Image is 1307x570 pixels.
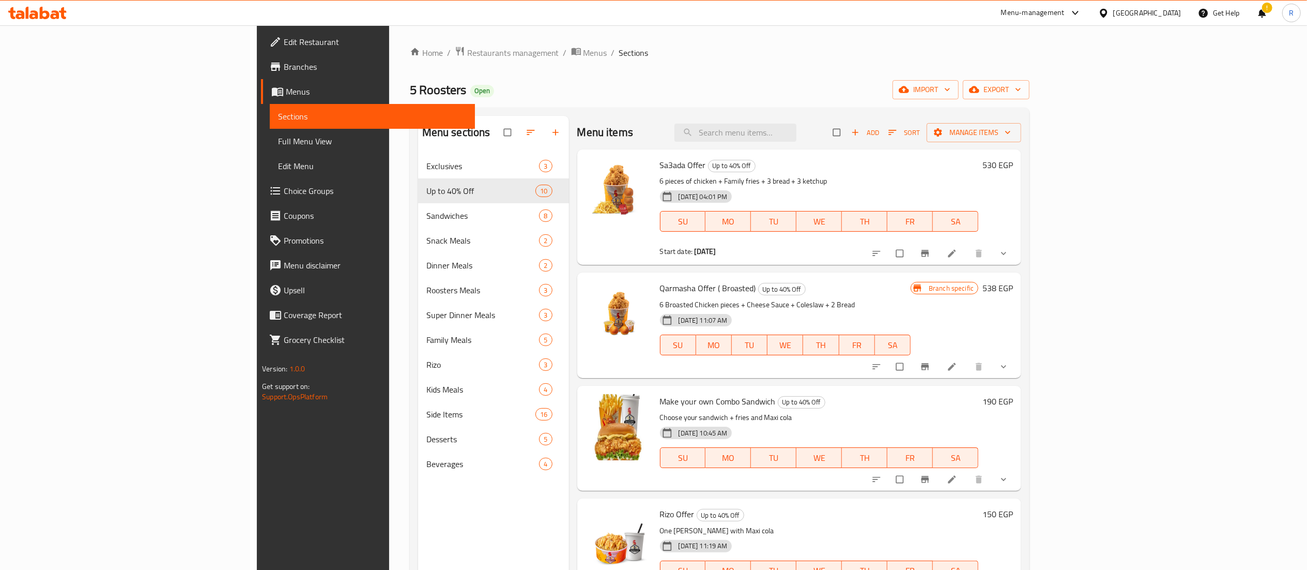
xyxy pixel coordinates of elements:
[470,85,494,97] div: Open
[539,458,552,470] div: items
[674,192,732,202] span: [DATE] 04:01 PM
[827,123,849,142] span: Select section
[758,283,806,295] div: Up to 40% Off
[914,355,939,378] button: Branch-specific-item
[535,408,552,421] div: items
[426,358,540,371] div: Rizo
[540,385,551,395] span: 4
[426,334,540,346] div: Family Meals
[839,335,875,355] button: FR
[418,377,569,402] div: Kids Meals4
[660,211,706,232] button: SU
[992,468,1017,491] button: show more
[455,46,559,59] a: Restaurants management
[284,61,467,73] span: Branches
[801,214,838,229] span: WE
[796,211,842,232] button: WE
[842,211,887,232] button: TH
[418,402,569,427] div: Side Items16
[270,154,475,178] a: Edit Menu
[887,211,933,232] button: FR
[660,245,693,258] span: Start date:
[284,234,467,247] span: Promotions
[882,125,927,141] span: Sort items
[418,427,569,452] div: Desserts5
[289,362,305,376] span: 1.0.0
[426,284,540,296] div: Roosters Meals
[705,211,751,232] button: MO
[586,394,652,460] img: Make your own Combo Sandwich
[418,278,569,303] div: Roosters Meals3
[577,125,634,140] h2: Menu items
[426,408,536,421] span: Side Items
[796,447,842,468] button: WE
[611,47,615,59] li: /
[426,259,540,272] div: Dinner Meals
[426,185,536,197] span: Up to 40% Off
[1289,7,1294,19] span: R
[901,83,950,96] span: import
[778,396,825,408] span: Up to 40% Off
[660,506,695,522] span: Rizo Offer
[418,352,569,377] div: Rizo3
[426,209,540,222] span: Sandwiches
[803,335,839,355] button: TH
[418,178,569,203] div: Up to 40% Off10
[967,242,992,265] button: delete
[998,474,1009,485] svg: Show Choices
[893,80,959,99] button: import
[927,123,1021,142] button: Manage items
[937,214,974,229] span: SA
[849,125,882,141] span: Add item
[933,211,978,232] button: SA
[1113,7,1181,19] div: [GEOGRAPHIC_DATA]
[674,428,732,438] span: [DATE] 10:45 AM
[967,468,992,491] button: delete
[700,338,728,353] span: MO
[660,524,979,537] p: One [PERSON_NAME] with Maxi cola
[426,458,540,470] div: Beverages
[540,360,551,370] span: 3
[426,234,540,247] span: Snack Meals
[694,245,716,258] b: [DATE]
[426,383,540,396] div: Kids Meals
[426,160,540,172] div: Exclusives
[1001,7,1065,19] div: Menu-management
[982,507,1013,521] h6: 150 EGP
[284,309,467,321] span: Coverage Report
[284,334,467,346] span: Grocery Checklist
[674,316,732,325] span: [DATE] 11:07 AM
[767,335,803,355] button: WE
[262,380,310,393] span: Get support on:
[982,158,1013,172] h6: 530 EGP
[660,157,706,173] span: Sa3ada Offer
[947,362,959,372] a: Edit menu item
[539,160,552,172] div: items
[540,161,551,171] span: 3
[842,447,887,468] button: TH
[992,242,1017,265] button: show more
[540,434,551,444] span: 5
[536,186,551,196] span: 10
[846,451,883,466] span: TH
[540,286,551,295] span: 3
[619,47,649,59] span: Sections
[925,283,978,293] span: Branch specific
[278,160,467,172] span: Edit Menu
[418,154,569,178] div: Exclusives3
[586,281,652,347] img: Qarmasha Offer ( Broasted)
[539,433,552,445] div: items
[470,86,494,95] span: Open
[807,338,835,353] span: TH
[583,47,607,59] span: Menus
[674,541,732,551] span: [DATE] 11:19 AM
[967,355,992,378] button: delete
[284,36,467,48] span: Edit Restaurant
[849,125,882,141] button: Add
[262,390,328,403] a: Support.OpsPlatform
[851,127,879,139] span: Add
